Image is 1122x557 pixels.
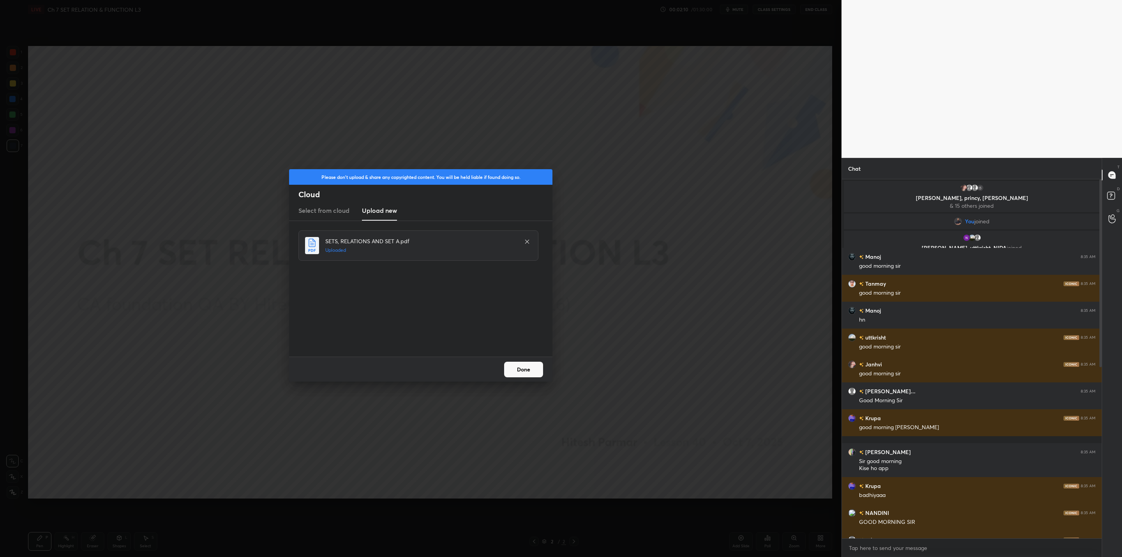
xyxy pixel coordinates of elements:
p: T [1117,164,1120,170]
img: default.png [848,387,856,395]
div: good morning sir [859,370,1096,378]
h6: Krupa [864,414,881,422]
h6: [PERSON_NAME] [864,448,911,456]
img: no-rating-badge.077c3623.svg [859,450,864,454]
img: no-rating-badge.077c3623.svg [859,282,864,286]
img: f944332f232f4943a7511be40d9927c7.jpg [848,334,856,341]
div: 8:35 AM [1081,281,1096,286]
img: f944332f232f4943a7511be40d9927c7.jpg [968,234,976,242]
div: good morning sir [859,343,1096,351]
img: no-rating-badge.077c3623.svg [859,309,864,313]
span: You [965,218,974,225]
h6: [PERSON_NAME]... [864,387,916,395]
span: joined [1007,244,1022,251]
img: 0020fdcc045b4a44a6896f6ec361806c.png [954,217,962,225]
h6: NANDINI [864,509,889,517]
div: 8:35 AM [1081,335,1096,340]
span: joined [974,218,990,225]
img: iconic-dark.1390631f.png [1064,511,1079,515]
div: 8:35 AM [1081,484,1096,488]
img: iconic-dark.1390631f.png [1064,416,1079,421]
img: no-rating-badge.077c3623.svg [859,362,864,367]
div: good morning [PERSON_NAME] [859,424,1096,431]
img: 3cff8d2ea62844fe93e184319b5c960a.jpg [848,448,856,456]
p: Chat [842,158,867,179]
div: badhiyaaa [859,492,1096,499]
div: Good Morning Sir [859,397,1096,405]
h5: Uploaded [325,247,516,254]
h6: Manoj [864,306,881,315]
div: Sir good morning Kise ho app [859,458,1096,472]
img: bd29ef8e1f814d9490f17bc70d2319d3.jpg [848,361,856,368]
p: & 15 others joined [849,203,1095,209]
div: 8:35 AM [1081,255,1096,259]
div: grid [842,179,1102,538]
div: 8:35 AM [1081,416,1096,421]
div: 15 [976,184,984,192]
h4: SETS, RELATIONS AND SET A.pdf [325,237,516,245]
h6: Tanmay [864,279,886,288]
div: 8:35 AM [1081,308,1096,313]
div: good morning sir [859,262,1096,270]
img: ad4047ff7b414626837a6f128a8734e9.jpg [848,414,856,422]
p: G [1117,208,1120,214]
img: iconic-dark.1390631f.png [1064,335,1079,340]
img: default.png [965,184,973,192]
img: bd29ef8e1f814d9490f17bc70d2319d3.jpg [960,184,968,192]
img: ad4047ff7b414626837a6f128a8734e9.jpg [848,482,856,490]
div: 8:35 AM [1081,389,1096,394]
img: default.png [974,234,981,242]
div: good morning sir [859,289,1096,297]
img: iconic-dark.1390631f.png [1064,484,1079,488]
img: no-rating-badge.077c3623.svg [859,511,864,515]
img: iconic-dark.1390631f.png [1064,362,1079,367]
img: iconic-dark.1390631f.png [1064,281,1079,286]
div: 8:35 AM [1081,362,1096,367]
p: D [1117,186,1120,192]
p: [PERSON_NAME], uttkrisht, NIDA [849,245,1095,251]
div: Please don't upload & share any copyrighted content. You will be held liable if found doing so. [289,169,552,185]
img: 14a880d005364e629a651db6cd6ebca9.jpg [848,280,856,288]
h6: princy [864,536,881,544]
h6: Krupa [864,482,881,490]
img: 2b66c2acb53943a095606e681ef2fbd0.jpg [848,253,856,261]
div: hn [859,316,1096,324]
img: default.png [971,184,979,192]
h6: uttkrisht [864,333,886,341]
div: 8:35 AM [1081,538,1096,542]
h6: Manoj [864,253,881,261]
div: 8:35 AM [1081,511,1096,515]
img: no-rating-badge.077c3623.svg [859,336,864,340]
img: 2b66c2acb53943a095606e681ef2fbd0.jpg [848,307,856,315]
img: no-rating-badge.077c3623.svg [859,484,864,488]
img: no-rating-badge.077c3623.svg [859,416,864,421]
p: [PERSON_NAME], princy, [PERSON_NAME] [849,195,1095,201]
h3: Upload new [362,206,397,215]
button: Done [504,362,543,377]
div: 8:35 AM [1081,450,1096,454]
img: 3 [848,509,856,517]
img: no-rating-badge.077c3623.svg [859,389,864,394]
img: no-rating-badge.077c3623.svg [859,255,864,259]
div: GOOD MORNING SIR [859,518,1096,526]
img: b6da271be9974c4da02500ba606d6206.37767682_3 [963,234,970,242]
h6: Janhvi [864,360,882,368]
img: iconic-dark.1390631f.png [1064,538,1079,542]
h2: Cloud [298,189,552,200]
